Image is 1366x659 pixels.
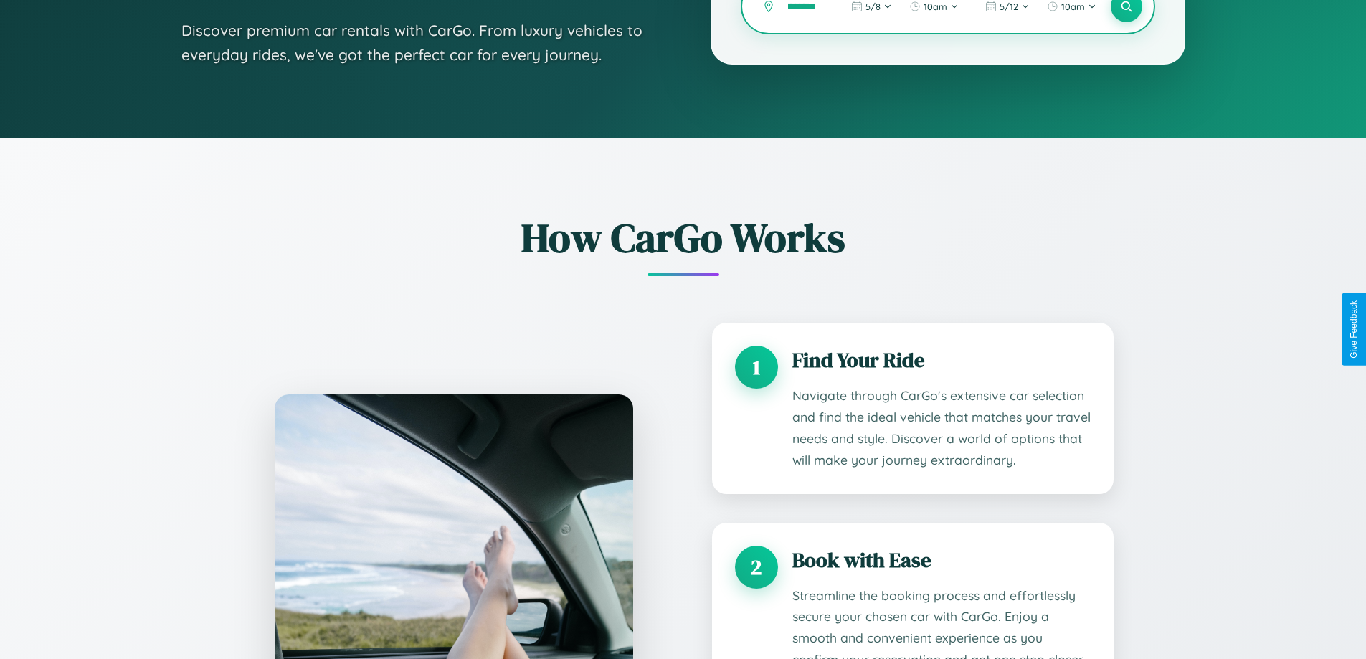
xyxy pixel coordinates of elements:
[181,19,653,67] p: Discover premium car rentals with CarGo. From luxury vehicles to everyday rides, we've got the pe...
[253,210,1114,265] h2: How CarGo Works
[865,1,881,12] span: 5 / 8
[792,385,1091,471] p: Navigate through CarGo's extensive car selection and find the ideal vehicle that matches your tra...
[792,546,1091,574] h3: Book with Ease
[1349,300,1359,359] div: Give Feedback
[924,1,947,12] span: 10am
[1000,1,1018,12] span: 5 / 12
[735,546,778,589] div: 2
[792,346,1091,374] h3: Find Your Ride
[735,346,778,389] div: 1
[1061,1,1085,12] span: 10am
